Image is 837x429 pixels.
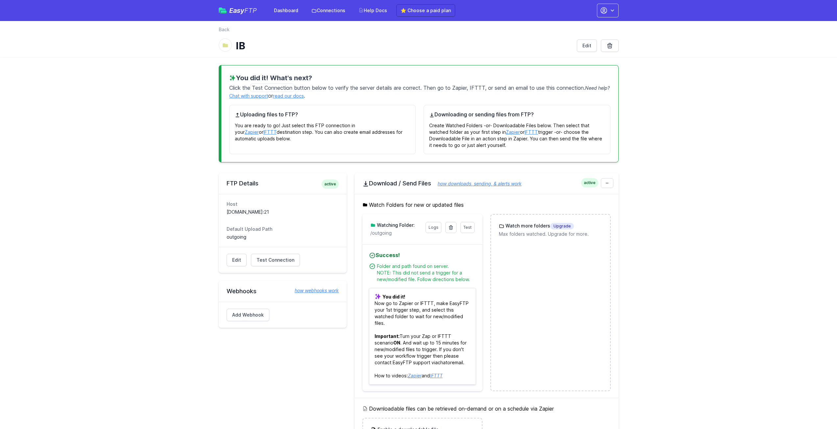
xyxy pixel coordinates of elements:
p: Now go to Zapier or IFTTT, make EasyFTP your 1st trigger step, and select this watched folder to ... [369,288,476,385]
dt: Default Upload Path [227,226,339,232]
a: Help Docs [355,5,391,16]
span: active [581,178,598,187]
span: Test Connection [250,83,294,92]
span: active [322,179,339,189]
dd: [DOMAIN_NAME]:21 [227,209,339,215]
nav: Breadcrumb [219,26,619,37]
a: IFTTT [525,129,538,135]
p: Click the button below to verify the server details are correct. Then go to Zapier, IFTTT, or sen... [229,83,610,100]
span: Test [463,225,472,230]
a: Zapier [506,129,520,135]
h1: IB [236,40,572,52]
a: Test [460,222,475,233]
a: email [452,360,463,365]
h3: Watch more folders [504,223,574,229]
div: Folder and path found on server. NOTE: This did not send a trigger for a new/modified file. Follo... [377,263,476,283]
a: how downloads, sending, & alerts work [431,181,522,186]
h3: You did it! What's next? [229,73,610,83]
p: /outgoing [370,230,422,236]
h2: Download / Send Files [362,179,611,187]
a: Chat with support [229,93,268,99]
a: read our docs [273,93,304,99]
span: Upgrade [550,223,574,229]
p: Create Watched Folders -or- Downloadable Files below. Then select that watched folder as your fir... [429,118,605,149]
a: IFTTT [263,129,277,135]
a: ⭐ Choose a paid plan [396,4,455,17]
b: Important: [375,333,400,339]
a: Zapier [245,129,259,135]
span: Easy [229,7,257,14]
p: Max folders watched. Upgrade for more. [499,231,602,237]
a: Watch more foldersUpgrade Max folders watched. Upgrade for more. [491,215,610,245]
span: Need help? [585,85,610,91]
a: Zapier [408,373,422,378]
h5: Watch Folders for new or updated files [362,201,611,209]
a: Edit [577,39,597,52]
h4: Success! [369,251,476,259]
dd: outgoing [227,234,339,240]
h2: Webhooks [227,287,339,295]
a: Test Connection [251,254,300,266]
span: Test Connection [257,257,294,263]
a: chat [438,360,447,365]
span: FTP [244,7,257,14]
h5: Downloadable files can be retrieved on-demand or on a schedule via Zapier [362,405,611,413]
a: Edit [227,254,247,266]
a: Add Webhook [227,309,269,321]
h4: Downloading or sending files from FTP? [429,110,605,118]
a: IFTTT [430,373,443,378]
a: EasyFTP [219,7,257,14]
h4: Uploading files to FTP? [235,110,410,118]
a: Back [219,26,230,33]
p: You are ready to go! Just select this FTP connection in your or destination step. You can also cr... [235,118,410,142]
a: Connections [308,5,349,16]
b: ON [393,340,400,346]
b: You did it! [382,294,405,299]
a: Logs [426,222,441,233]
a: Dashboard [270,5,302,16]
a: how webhooks work [288,287,339,294]
dt: Host [227,201,339,207]
img: easyftp_logo.png [219,8,227,13]
h2: FTP Details [227,179,339,187]
h3: Watching Folder: [376,222,415,228]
